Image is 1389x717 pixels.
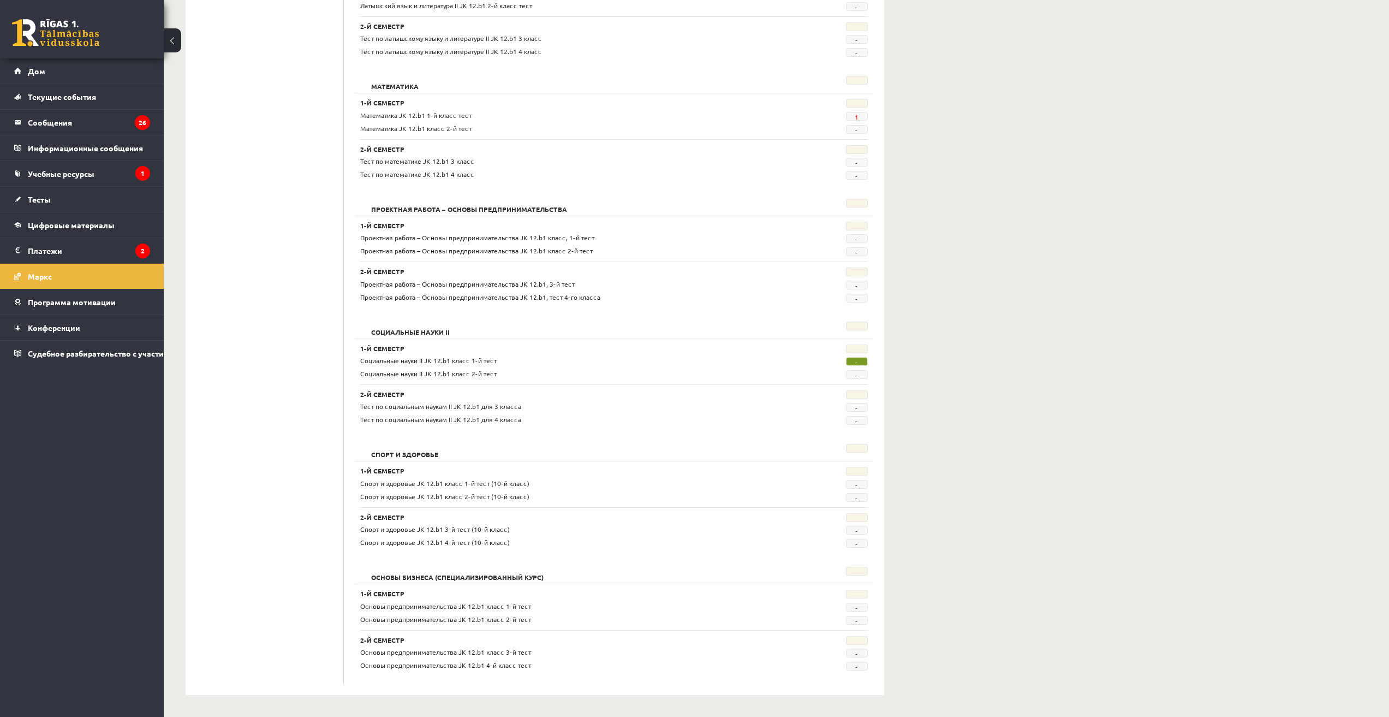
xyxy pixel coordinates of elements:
font: Спорт и здоровье [371,450,438,459]
font: Основы предпринимательства JK 12.b1 класс 3-й тест [360,648,531,656]
font: - [855,158,858,167]
font: Тест по социальным наукам II JK 12.b1 для 3 класса [360,402,521,411]
font: - [855,526,858,535]
font: - [855,404,858,412]
font: Тест по социальным наукам II JK 12.b1 для 4 класса [360,415,521,424]
font: - [855,281,858,290]
font: - [855,371,858,380]
font: Социальные науки II JK 12.b1 класс 2-й тест [360,369,497,378]
font: Маркс [28,271,52,281]
font: Конференции [28,323,80,333]
font: 2-й семестр [360,513,404,522]
font: Судебное разбирательство с участием [PERSON_NAME] [28,348,239,358]
font: - [855,3,858,11]
a: Текущие события [14,84,150,109]
a: Сообщения26 [14,110,150,135]
font: Математика [371,82,419,91]
font: 1-й семестр [360,344,404,353]
font: 2-й семестр [360,267,404,276]
font: - [855,603,858,612]
font: Тест по математике JK 12.b1 4 класс [360,170,474,179]
font: Платежи [28,246,62,256]
font: Спорт и здоровье JK 12.b1 класс 2-й тест (10-й класс) [360,492,529,501]
font: 26 [139,118,146,127]
font: - [855,481,858,489]
font: Проектная работа – Основы предпринимательства [371,205,567,214]
font: - [855,235,858,244]
font: - [855,248,858,257]
font: Дом [28,66,45,76]
a: Учебные ресурсы [14,161,150,186]
font: Спорт и здоровье JK 12.b1 класс 1-й тест (10-й класс) [360,479,529,488]
font: Цифровые материалы [28,220,115,230]
font: - [855,35,858,44]
font: Текущие события [28,92,96,102]
font: Тест по латышскому языку и литературе II JK 12.b1 4 класс [360,47,542,56]
font: - [855,417,858,425]
font: Математика JK 12.b1 1-й класс тест [360,111,472,120]
font: 2-й семестр [360,636,404,644]
font: Спорт и здоровье JK 12.b1 3-й тест (10-й класс) [360,525,510,534]
font: Информационные сообщения [28,143,143,153]
font: Спорт и здоровье JK 12.b1 4-й тест (10-й класс) [360,538,510,547]
font: - [855,540,858,548]
font: - [855,662,858,671]
a: Платежи2 [14,238,150,263]
font: Сообщения [28,117,72,127]
font: Программа мотивации [28,297,116,307]
font: 1-й семестр [360,589,404,598]
font: - [855,617,858,625]
font: Учебные ресурсы [28,169,94,179]
font: 1-й семестр [360,221,404,230]
font: Математика JK 12.b1 класс 2-й тест [360,124,472,133]
font: - [855,126,858,134]
font: Основы бизнеса (специализированный курс) [371,573,544,582]
font: Тесты [28,194,51,204]
a: Маркс [14,264,150,289]
font: Латышский язык и литература II JK 12.b1 2-й класс тест [360,1,532,10]
font: 1 [141,169,145,177]
font: Основы предпринимательства JK 12.b1 класс 1-й тест [360,602,531,611]
font: Проектная работа – Основы предпринимательства JK 12.b1 класс, 1-й тест [360,233,594,242]
font: Проектная работа – Основы предпринимательства JK 12.b1, тест 4-го класса [360,293,600,301]
a: Программа мотивации [14,289,150,315]
font: Основы предпринимательства JK 12.b1 4-й класс тест [360,661,531,669]
font: 2 [141,246,145,255]
a: Судебное разбирательство с участием [PERSON_NAME] [14,341,150,366]
font: - [855,171,858,180]
font: - [855,358,858,366]
font: 2-й семестр [360,145,404,153]
font: Проектная работа – Основы предпринимательства JK 12.b1 класс 2-й тест [360,246,593,255]
font: 2-й семестр [360,390,404,399]
font: 1-й семестр [360,466,404,475]
a: Тесты [14,187,150,212]
font: Тест по латышскому языку и литературе II JK 12.b1 3 класс [360,34,542,43]
a: Цифровые материалы [14,212,150,238]
font: Проектная работа – Основы предпринимательства JK 12.b1, 3-й тест [360,280,575,288]
font: - [855,49,858,57]
font: - [855,494,858,502]
font: Основы предпринимательства JK 12.b1 класс 2-й тест [360,615,531,624]
a: 1 [855,112,859,121]
font: Социальные науки II [371,328,450,336]
font: Социальные науки II JK 12.b1 класс 1-й тест [360,356,497,365]
font: - [855,294,858,303]
font: 1-й семестр [360,98,404,107]
font: Тест по математике JK 12.b1 3 класс [360,157,474,165]
font: 2-й семестр [360,22,404,31]
a: Информационные сообщения1 [14,135,150,161]
a: Конференции [14,315,150,340]
a: Дом [14,58,150,84]
font: - [855,649,858,658]
a: Рижская 1-я средняя школа заочного обучения [12,19,99,46]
